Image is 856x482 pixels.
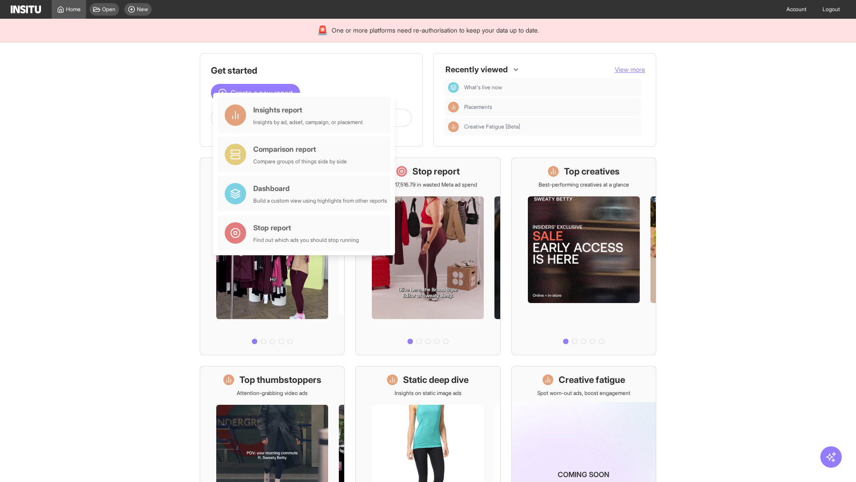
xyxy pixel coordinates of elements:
div: Comparison report [253,144,347,154]
div: Insights [448,102,459,112]
div: Find out which ads you should stop running [253,237,359,244]
span: Home [66,6,81,13]
span: Placements [464,104,492,111]
span: Open [102,6,115,13]
div: Insights [448,121,459,132]
img: Logo [11,5,41,13]
div: Dashboard [253,183,387,194]
a: What's live nowSee all active ads instantly [200,158,345,355]
span: Creative Fatigue [Beta] [464,123,638,130]
h1: Static deep dive [403,374,469,386]
p: Attention-grabbing video ads [237,390,308,397]
h1: Top thumbstoppers [239,374,321,386]
h1: Top creatives [564,165,620,178]
span: Create a new report [230,87,293,98]
h1: Stop report [412,165,460,178]
span: New [137,6,148,13]
span: Creative Fatigue [Beta] [464,123,520,130]
div: Dashboard [448,82,459,93]
div: Insights by ad, adset, campaign, or placement [253,119,363,126]
div: Compare groups of things side by side [253,158,347,165]
p: Save £17,516.79 in wasted Meta ad spend [379,181,477,188]
button: Create a new report [211,84,300,102]
button: View more [615,65,645,74]
span: What's live now [464,84,502,91]
span: View more [615,66,645,73]
p: Insights on static image ads [395,390,461,397]
p: Best-performing creatives at a glance [539,181,629,188]
a: Top creativesBest-performing creatives at a glance [511,158,656,355]
span: One or more platforms need re-authorisation to keep your data up to date. [332,26,539,35]
a: Stop reportSave £17,516.79 in wasted Meta ad spend [355,158,500,355]
div: Build a custom view using highlights from other reports [253,197,387,204]
div: 🚨 [317,24,328,37]
div: Stop report [253,222,359,233]
div: Insights report [253,104,363,115]
span: What's live now [464,84,638,91]
h1: Get started [211,64,412,77]
span: Placements [464,104,638,111]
